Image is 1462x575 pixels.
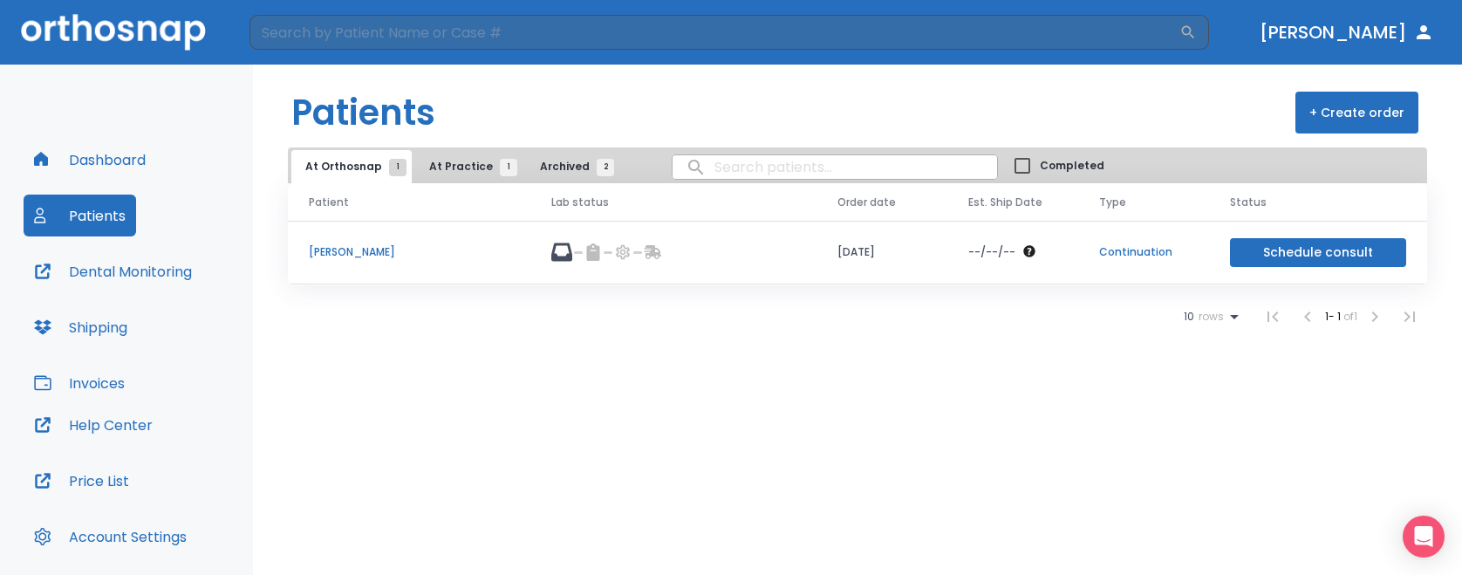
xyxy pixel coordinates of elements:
[24,306,138,348] button: Shipping
[24,195,136,236] button: Patients
[309,244,509,260] p: [PERSON_NAME]
[1295,92,1418,133] button: + Create order
[24,460,140,502] button: Price List
[24,404,163,446] button: Help Center
[816,221,947,284] td: [DATE]
[291,150,623,183] div: tabs
[968,195,1042,210] span: Est. Ship Date
[305,159,398,175] span: At Orthosnap
[1325,309,1343,324] span: 1 - 1
[968,244,1057,260] div: The date will be available after approving treatment plan
[24,139,156,181] button: Dashboard
[1184,311,1194,323] span: 10
[1194,311,1224,323] span: rows
[389,159,406,176] span: 1
[1253,17,1441,48] button: [PERSON_NAME]
[1099,244,1188,260] p: Continuation
[500,159,517,176] span: 1
[540,159,605,175] span: Archived
[1099,195,1126,210] span: Type
[1343,309,1357,324] span: of 1
[309,195,349,210] span: Patient
[1230,238,1406,267] button: Schedule consult
[24,362,135,404] button: Invoices
[1403,516,1445,558] div: Open Intercom Messenger
[249,15,1179,50] input: Search by Patient Name or Case #
[597,159,614,176] span: 2
[291,86,435,139] h1: Patients
[21,14,206,50] img: Orthosnap
[24,250,202,292] button: Dental Monitoring
[1230,195,1267,210] span: Status
[24,516,197,558] button: Account Settings
[551,195,609,210] span: Lab status
[968,244,1015,260] p: --/--/--
[673,150,997,184] input: search
[837,195,896,210] span: Order date
[1040,158,1104,174] span: Completed
[429,159,509,175] span: At Practice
